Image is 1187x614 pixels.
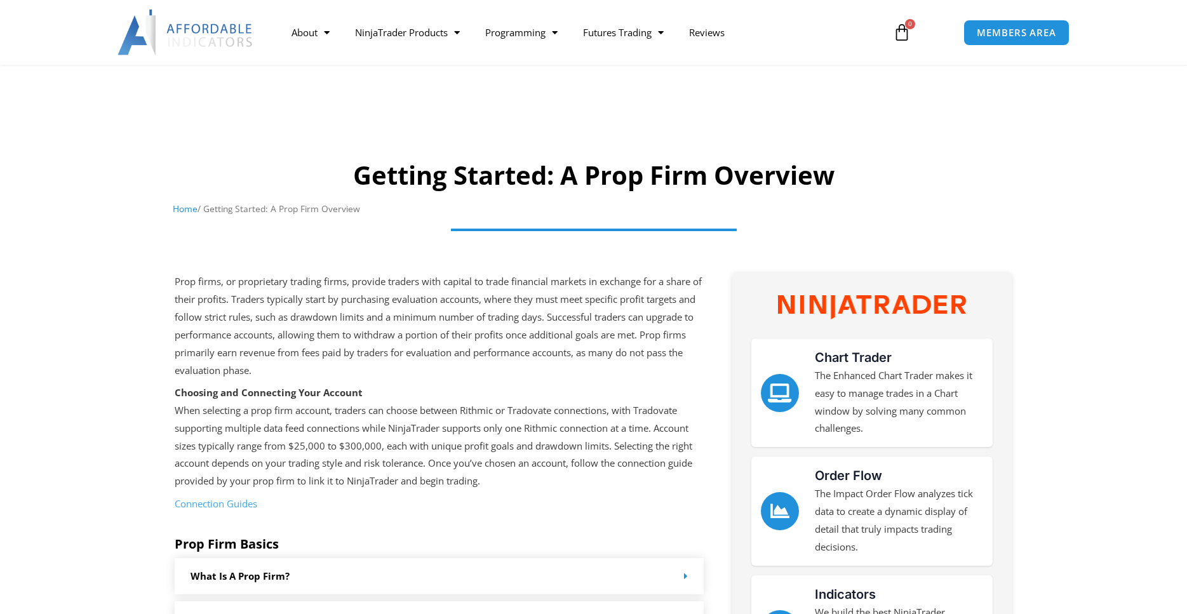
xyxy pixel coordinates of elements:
[191,570,290,582] a: What is a prop firm?
[963,20,1070,46] a: MEMBERS AREA
[173,157,1014,193] h1: Getting Started: A Prop Firm Overview
[815,367,983,437] p: The Enhanced Chart Trader makes it easy to manage trades in a Chart window by solving many common...
[175,384,704,490] p: When selecting a prop firm account, traders can choose between Rithmic or Tradovate connections, ...
[175,558,704,594] div: What is a prop firm?
[117,10,254,55] img: LogoAI | Affordable Indicators – NinjaTrader
[175,497,257,510] a: Connection Guides
[815,468,882,483] a: Order Flow
[874,14,930,51] a: 0
[279,18,878,47] nav: Menu
[977,28,1056,37] span: MEMBERS AREA
[279,18,342,47] a: About
[175,537,704,552] h5: Prop Firm Basics
[905,19,915,29] span: 0
[761,492,799,530] a: Order Flow
[173,203,198,215] a: Home
[815,485,983,556] p: The Impact Order Flow analyzes tick data to create a dynamic display of detail that truly impacts...
[778,295,966,319] img: NinjaTrader Wordmark color RGB | Affordable Indicators – NinjaTrader
[676,18,737,47] a: Reviews
[570,18,676,47] a: Futures Trading
[815,587,876,602] a: Indicators
[173,201,1014,217] nav: Breadcrumb
[761,374,799,412] a: Chart Trader
[175,273,704,379] p: Prop firms, or proprietary trading firms, provide traders with capital to trade financial markets...
[473,18,570,47] a: Programming
[815,350,892,365] a: Chart Trader
[342,18,473,47] a: NinjaTrader Products
[175,386,363,399] strong: Choosing and Connecting Your Account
